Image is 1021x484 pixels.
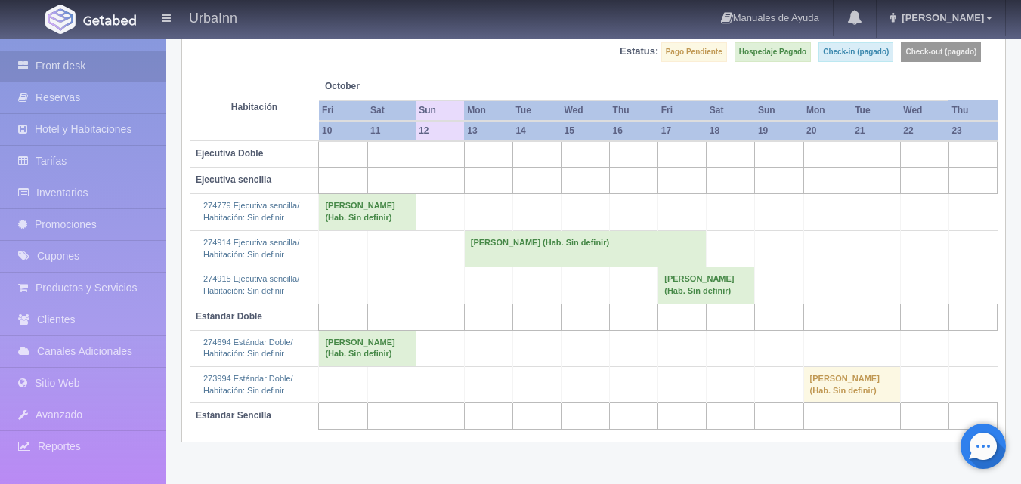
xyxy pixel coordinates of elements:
th: Wed [562,100,610,121]
th: Sun [755,100,803,121]
b: Ejecutiva Doble [196,148,263,159]
td: [PERSON_NAME] (Hab. Sin definir) [319,330,416,366]
td: [PERSON_NAME] (Hab. Sin definir) [803,367,900,403]
th: 22 [900,121,948,141]
span: [PERSON_NAME] [898,12,984,23]
a: 274694 Estándar Doble/Habitación: Sin definir [203,338,293,359]
th: Tue [852,100,900,121]
label: Estatus: [620,45,658,59]
th: Thu [610,100,658,121]
th: Sat [367,100,416,121]
th: 16 [610,121,658,141]
img: Getabed [45,5,76,34]
th: 19 [755,121,803,141]
th: 15 [562,121,610,141]
strong: Habitación [231,102,277,113]
th: 13 [464,121,512,141]
th: Tue [512,100,561,121]
a: 274779 Ejecutiva sencilla/Habitación: Sin definir [203,201,299,222]
th: 12 [416,121,464,141]
td: [PERSON_NAME] (Hab. Sin definir) [464,230,707,267]
a: 274914 Ejecutiva sencilla/Habitación: Sin definir [203,238,299,259]
th: Wed [900,100,948,121]
th: Fri [658,100,707,121]
th: Fri [319,100,367,121]
th: Mon [803,100,852,121]
th: 21 [852,121,900,141]
label: Check-out (pagado) [901,42,981,62]
label: Check-in (pagado) [818,42,893,62]
th: 11 [367,121,416,141]
td: [PERSON_NAME] (Hab. Sin definir) [658,267,755,304]
a: 273994 Estándar Doble/Habitación: Sin definir [203,374,293,395]
th: 18 [707,121,755,141]
td: [PERSON_NAME] (Hab. Sin definir) [319,194,416,230]
a: 274915 Ejecutiva sencilla/Habitación: Sin definir [203,274,299,295]
th: 14 [512,121,561,141]
th: Thu [948,100,997,121]
b: Estándar Sencilla [196,410,271,421]
th: 23 [948,121,997,141]
img: Getabed [83,14,136,26]
span: October [325,80,410,93]
th: 20 [803,121,852,141]
label: Pago Pendiente [661,42,727,62]
th: Sun [416,100,464,121]
label: Hospedaje Pagado [735,42,811,62]
b: Ejecutiva sencilla [196,174,271,185]
b: Estándar Doble [196,311,262,322]
th: 10 [319,121,367,141]
th: Sat [707,100,755,121]
th: Mon [464,100,512,121]
h4: UrbaInn [189,8,237,26]
th: 17 [658,121,707,141]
